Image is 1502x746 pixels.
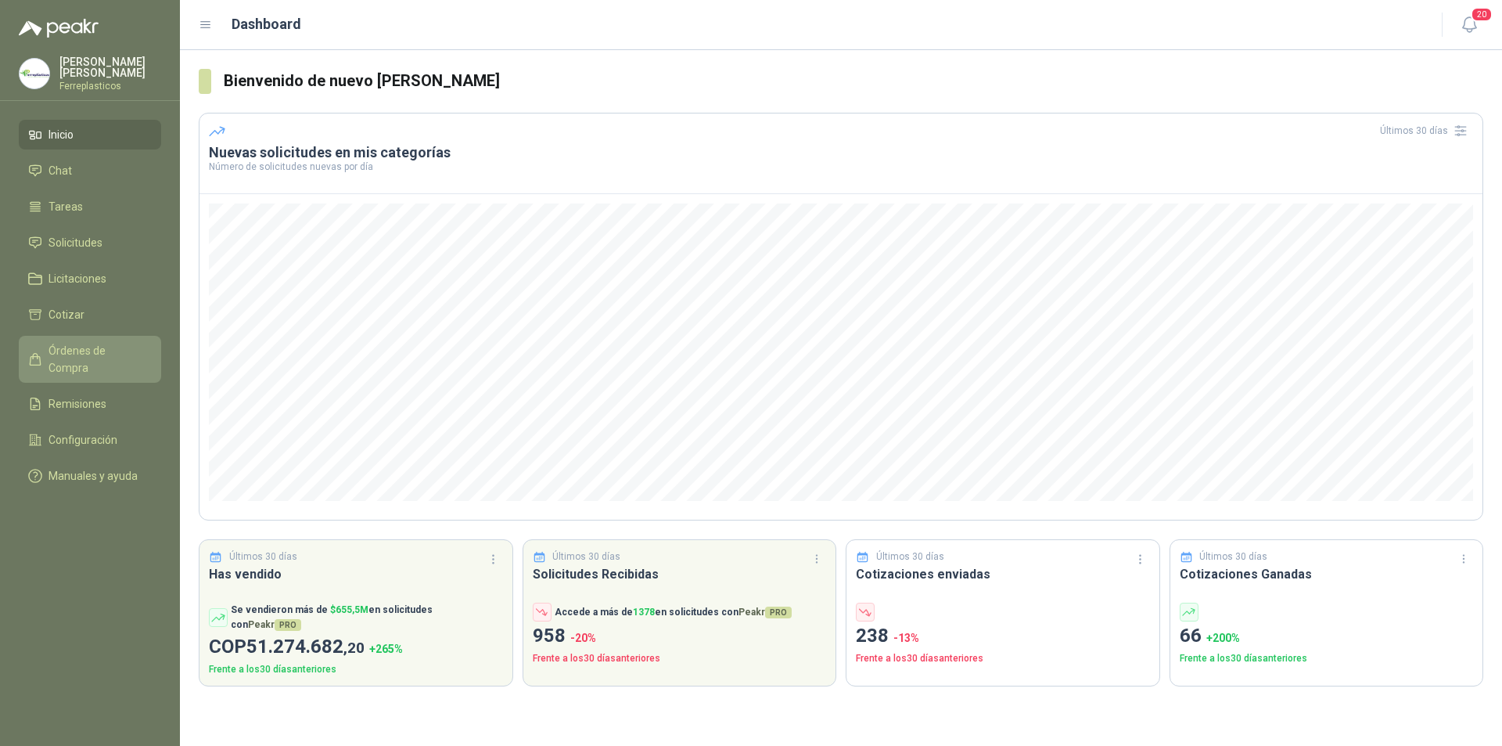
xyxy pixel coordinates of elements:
span: Manuales y ayuda [49,467,138,485]
div: Últimos 30 días [1380,118,1473,143]
span: 1378 [633,607,655,618]
h3: Cotizaciones enviadas [856,564,1150,584]
h3: Has vendido [209,564,503,584]
a: Configuración [19,425,161,455]
span: Remisiones [49,395,106,413]
p: Últimos 30 días [876,550,944,564]
p: Accede a más de en solicitudes con [555,605,792,620]
a: Remisiones [19,389,161,419]
p: COP [209,632,503,662]
p: Frente a los 30 días anteriores [856,651,1150,666]
span: Órdenes de Compra [49,342,146,377]
p: Últimos 30 días [1199,550,1267,564]
p: 238 [856,622,1150,651]
span: 51.274.682 [246,636,365,658]
p: 958 [533,622,827,651]
span: PRO [275,619,301,631]
span: Licitaciones [49,270,106,287]
a: Manuales y ayuda [19,461,161,491]
span: Inicio [49,126,74,143]
h3: Nuevas solicitudes en mis categorías [209,143,1473,162]
p: Frente a los 30 días anteriores [209,662,503,677]
p: Últimos 30 días [552,550,620,564]
a: Cotizar [19,300,161,330]
span: 20 [1471,7,1493,22]
h1: Dashboard [232,13,301,35]
p: 66 [1180,622,1474,651]
span: -20 % [570,632,596,644]
p: Frente a los 30 días anteriores [533,651,827,666]
h3: Solicitudes Recibidas [533,564,827,584]
a: Órdenes de Compra [19,336,161,383]
p: Ferreplasticos [59,81,161,91]
span: Chat [49,162,72,179]
h3: Cotizaciones Ganadas [1180,564,1474,584]
p: Se vendieron más de en solicitudes con [231,603,503,632]
span: Solicitudes [49,234,102,251]
span: Cotizar [49,306,84,323]
a: Inicio [19,120,161,150]
a: Tareas [19,192,161,222]
span: -13 % [893,632,919,644]
span: ,20 [343,639,365,657]
p: Últimos 30 días [229,550,297,564]
a: Solicitudes [19,228,161,258]
button: 20 [1455,11,1483,39]
p: Frente a los 30 días anteriores [1180,651,1474,666]
span: PRO [765,607,792,618]
span: Peakr [248,619,301,630]
span: Configuración [49,431,117,449]
span: $ 655,5M [330,604,368,615]
p: [PERSON_NAME] [PERSON_NAME] [59,56,161,78]
img: Company Logo [20,59,49,88]
span: + 200 % [1206,632,1240,644]
a: Chat [19,156,161,186]
p: Número de solicitudes nuevas por día [209,162,1473,171]
h3: Bienvenido de nuevo [PERSON_NAME] [224,69,1483,93]
span: Peakr [738,607,792,618]
span: + 265 % [369,643,403,655]
img: Logo peakr [19,19,99,38]
a: Licitaciones [19,264,161,294]
span: Tareas [49,198,83,215]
